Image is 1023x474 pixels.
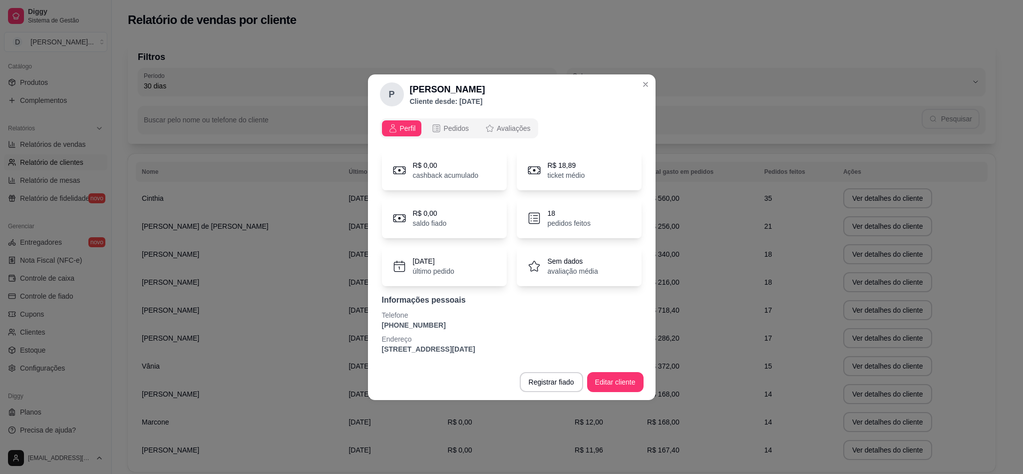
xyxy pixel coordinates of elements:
[410,82,485,96] h2: [PERSON_NAME]
[548,170,585,180] p: ticket médio
[413,170,479,180] p: cashback acumulado
[413,218,447,228] p: saldo fiado
[413,160,479,170] p: R$ 0,00
[587,372,644,392] button: Editar cliente
[382,320,642,330] p: [PHONE_NUMBER]
[413,208,447,218] p: R$ 0,00
[548,256,598,266] p: Sem dados
[548,266,598,276] p: avaliação média
[520,372,583,392] button: Registrar fiado
[548,208,591,218] p: 18
[548,160,585,170] p: R$ 18,89
[400,123,416,133] span: Perfil
[380,82,404,106] div: P
[382,294,642,306] p: Informações pessoais
[410,96,485,106] p: Cliente desde: [DATE]
[382,334,642,344] p: Endereço
[548,218,591,228] p: pedidos feitos
[413,256,454,266] p: [DATE]
[380,118,539,138] div: opções
[497,123,530,133] span: Avaliações
[413,266,454,276] p: último pedido
[380,118,644,138] div: opções
[382,310,642,320] p: Telefone
[638,76,654,92] button: Close
[382,344,642,354] p: [STREET_ADDRESS][DATE]
[443,123,469,133] span: Pedidos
